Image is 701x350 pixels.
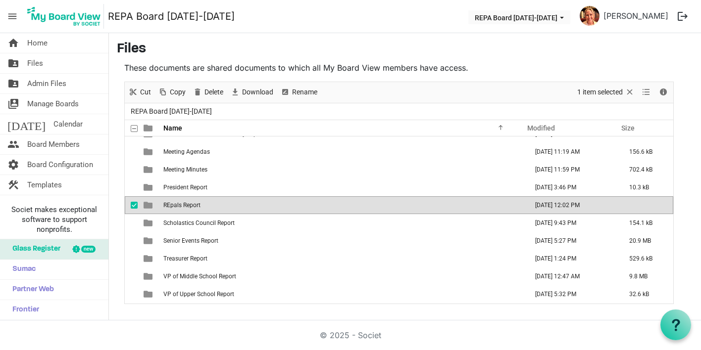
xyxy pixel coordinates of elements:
span: Glass Register [7,239,60,259]
button: Delete [191,86,225,98]
td: checkbox [125,143,138,161]
span: President Report [163,184,207,191]
button: Cut [127,86,153,98]
button: Selection [576,86,637,98]
span: construction [7,175,19,195]
td: checkbox [125,232,138,250]
span: Societ makes exceptional software to support nonprofits. [4,205,104,234]
span: Home [27,33,48,53]
span: Admin Files [27,74,66,93]
td: August 15, 2025 12:02 PM column header Modified [525,196,619,214]
span: switch_account [7,94,19,114]
td: checkbox [125,285,138,303]
td: REpals Report is template cell column header Name [160,196,525,214]
span: Modified [527,124,555,132]
button: Download [229,86,275,98]
td: is template cell column header type [138,143,160,161]
a: REPA Board [DATE]-[DATE] [108,6,235,26]
p: These documents are shared documents to which all My Board View members have access. [124,62,674,74]
span: Board Configuration [27,155,93,175]
td: Meeting Agendas is template cell column header Name [160,143,525,161]
span: Senior Events Report [163,237,218,244]
a: My Board View Logo [24,4,108,29]
td: 32.6 kB is template cell column header Size [619,285,673,303]
td: August 25, 2025 9:43 PM column header Modified [525,214,619,232]
td: checkbox [125,250,138,267]
button: logout [672,6,693,27]
span: people [7,134,19,154]
span: Frontier [7,300,39,320]
span: Size [621,124,635,132]
div: Delete [189,82,227,103]
span: home [7,33,19,53]
div: Clear selection [574,82,638,103]
span: menu [3,7,22,26]
span: Delete [203,86,224,98]
span: settings [7,155,19,175]
td: is template cell column header type [138,285,160,303]
span: Meeting Agendas [163,148,210,155]
td: 702.4 kB is template cell column header Size [619,161,673,178]
td: 20.9 MB is template cell column header Size [619,232,673,250]
td: President Report is template cell column header Name [160,178,525,196]
img: My Board View Logo [24,4,104,29]
td: is template cell column header type [138,232,160,250]
span: Scholastics Council Report [163,219,235,226]
a: © 2025 - Societ [320,330,381,340]
span: VP of Upper School Report [163,291,234,298]
td: Senior Events Report is template cell column header Name [160,232,525,250]
h3: Files [117,41,693,58]
td: 154.1 kB is template cell column header Size [619,214,673,232]
button: View dropdownbutton [640,86,652,98]
button: Copy [156,86,188,98]
div: Download [227,82,277,103]
span: Meeting Minutes [163,166,207,173]
button: REPA Board 2025-2026 dropdownbutton [468,10,570,24]
td: is template cell column header type [138,267,160,285]
td: 10.3 kB is template cell column header Size [619,178,673,196]
span: Partner Web [7,280,54,300]
span: Calendar [53,114,83,134]
a: [PERSON_NAME] [600,6,672,26]
td: checkbox [125,178,138,196]
span: Templates [27,175,62,195]
div: Copy [154,82,189,103]
td: is template cell column header type [138,178,160,196]
td: 156.6 kB is template cell column header Size [619,143,673,161]
td: VP of Upper School Report is template cell column header Name [160,285,525,303]
td: is template cell column header type [138,214,160,232]
td: 529.6 kB is template cell column header Size [619,250,673,267]
td: is template cell column header type [138,250,160,267]
td: Scholastics Council Report is template cell column header Name [160,214,525,232]
span: folder_shared [7,74,19,93]
td: 9.8 MB is template cell column header Size [619,267,673,285]
td: Treasurer Report is template cell column header Name [160,250,525,267]
td: August 25, 2025 11:19 AM column header Modified [525,143,619,161]
span: Rename [291,86,318,98]
td: checkbox [125,267,138,285]
span: Environmental & Sustainability Report [163,131,264,137]
td: Meeting Minutes is template cell column header Name [160,161,525,178]
span: REPA Board [DATE]-[DATE] [129,105,214,118]
td: checkbox [125,161,138,178]
div: Rename [277,82,321,103]
span: Cut [139,86,152,98]
span: Files [27,53,43,73]
span: Sumac [7,260,36,279]
td: checkbox [125,196,138,214]
button: Details [657,86,670,98]
span: 1 item selected [576,86,624,98]
td: September 18, 2025 11:59 PM column header Modified [525,161,619,178]
td: is template cell column header type [138,196,160,214]
td: is template cell column header Size [619,196,673,214]
td: October 06, 2025 1:24 PM column header Modified [525,250,619,267]
span: VP of Middle School Report [163,273,236,280]
span: Name [163,124,182,132]
div: new [81,246,96,253]
td: August 20, 2025 3:46 PM column header Modified [525,178,619,196]
span: Board Members [27,134,80,154]
span: Download [241,86,274,98]
span: [DATE] [7,114,46,134]
td: VP of Middle School Report is template cell column header Name [160,267,525,285]
button: Rename [279,86,319,98]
